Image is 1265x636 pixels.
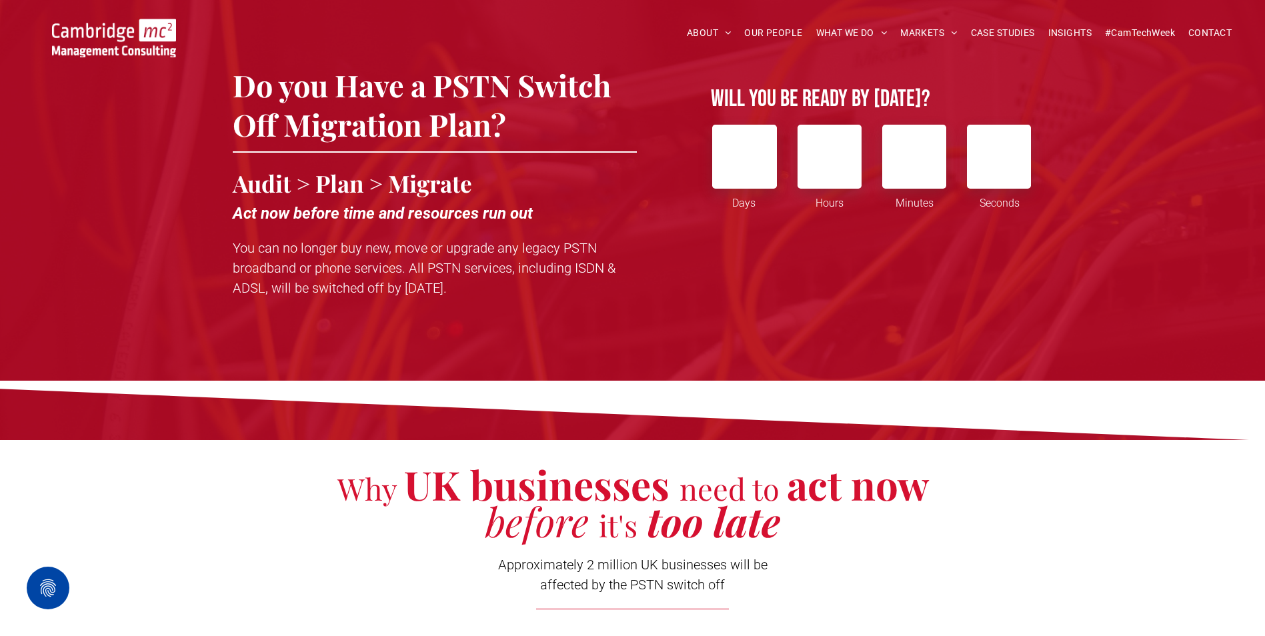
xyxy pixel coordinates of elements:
span: before [485,494,589,547]
div: Seconds [968,189,1032,211]
span: Do you Have a PSTN Switch Off Migration Plan? [233,65,611,145]
a: MARKETS [894,23,964,43]
div: Minutes [883,189,946,211]
a: OUR PEOPLE [738,23,809,43]
img: Cambridge MC Logo, digital transformation [52,19,176,57]
span: You can no longer buy new, move or upgrade any legacy PSTN broadband or phone services. All PSTN ... [233,240,615,296]
span: Act now before time and resources run out [233,204,533,223]
a: CASE STUDIES [964,23,1042,43]
span: businesses [470,457,670,511]
span: Will you be ready by [DATE]? [711,85,930,113]
a: Your Business Transformed | Cambridge Management Consulting [52,21,176,35]
span: Audit > Plan > Migrate [233,167,472,199]
a: WHAT WE DO [810,23,894,43]
a: INSIGHTS [1042,23,1098,43]
div: Hours [798,189,861,211]
span: act now [787,457,928,511]
span: UK [404,457,460,511]
span: it's [599,505,638,545]
span: Why [337,468,397,508]
a: CONTACT [1182,23,1238,43]
span: Approximately 2 million UK businesses will be affected by the PSTN switch off [498,557,768,593]
span: need to [680,468,780,508]
a: #CamTechWeek [1098,23,1182,43]
div: Days [712,189,776,211]
a: ABOUT [680,23,738,43]
span: too late [647,494,780,547]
